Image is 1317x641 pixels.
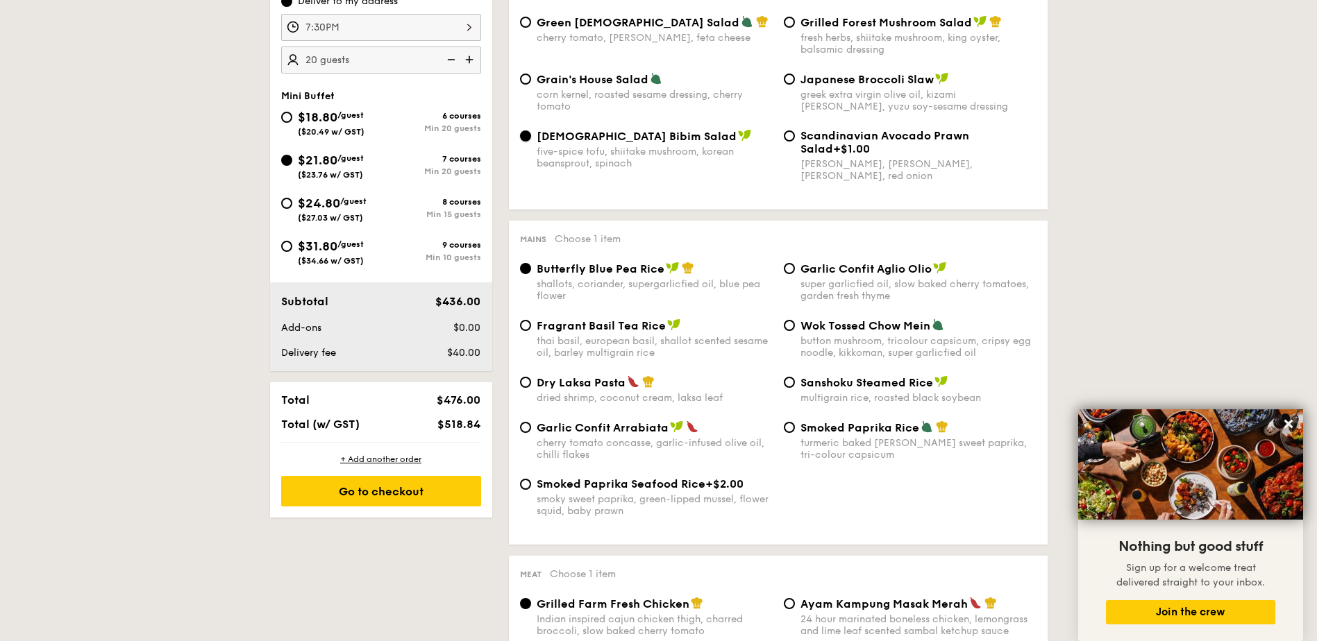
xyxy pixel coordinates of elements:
[738,129,752,142] img: icon-vegan.f8ff3823.svg
[520,320,531,331] input: Fragrant Basil Tea Ricethai basil, european basil, shallot scented sesame oil, barley multigrain ...
[281,418,360,431] span: Total (w/ GST)
[537,16,739,29] span: Green [DEMOGRAPHIC_DATA] Salad
[298,239,337,254] span: $31.80
[550,568,616,580] span: Choose 1 item
[298,110,337,125] span: $18.80
[298,127,364,137] span: ($20.49 w/ GST)
[435,295,480,308] span: $436.00
[298,170,363,180] span: ($23.76 w/ GST)
[537,421,669,434] span: Garlic Confit Arrabiata
[281,90,335,102] span: Mini Buffet
[537,89,773,112] div: corn kernel, roasted sesame dressing, cherry tomato
[281,322,321,334] span: Add-ons
[784,377,795,388] input: Sanshoku Steamed Ricemultigrain rice, roasted black soybean
[800,89,1037,112] div: greek extra virgin olive oil, kizami [PERSON_NAME], yuzu soy-sesame dressing
[460,46,481,73] img: icon-add.58712e84.svg
[705,477,744,490] span: +$2.00
[437,393,480,407] span: $476.00
[537,437,773,461] div: cherry tomato concasse, garlic-infused olive oil, chilli flakes
[537,146,773,169] div: five-spice tofu, shiitake mushroom, korean beansprout, spinach
[537,130,737,143] span: [DEMOGRAPHIC_DATA] Bibim Salad
[381,123,481,133] div: Min 20 guests
[537,335,773,359] div: thai basil, european basil, shallot scented sesame oil, barley multigrain rice
[667,318,681,331] img: icon-vegan.f8ff3823.svg
[298,256,364,266] span: ($34.66 w/ GST)
[281,454,481,465] div: + Add another order
[520,479,531,490] input: Smoked Paprika Seafood Rice+$2.00smoky sweet paprika, green-lipped mussel, flower squid, baby prawn
[932,318,944,331] img: icon-vegetarian.fe4039eb.svg
[933,262,947,274] img: icon-vegan.f8ff3823.svg
[627,375,639,388] img: icon-spicy.37a8142b.svg
[281,393,310,407] span: Total
[281,476,481,506] div: Go to checkout
[686,420,698,433] img: icon-spicy.37a8142b.svg
[520,74,531,85] input: Grain's House Saladcorn kernel, roasted sesame dressing, cherry tomato
[381,240,481,250] div: 9 courses
[934,375,948,388] img: icon-vegan.f8ff3823.svg
[447,347,480,359] span: $40.00
[800,32,1037,55] div: fresh herbs, shiitake mushroom, king oyster, balsamic dressing
[337,239,364,249] span: /guest
[833,142,870,155] span: +$1.00
[520,422,531,433] input: Garlic Confit Arrabiatacherry tomato concasse, garlic-infused olive oil, chilli flakes
[784,17,795,28] input: Grilled Forest Mushroom Saladfresh herbs, shiitake mushroom, king oyster, balsamic dressing
[340,196,367,206] span: /guest
[537,32,773,44] div: cherry tomato, [PERSON_NAME], feta cheese
[800,129,969,155] span: Scandinavian Avocado Prawn Salad
[537,278,773,302] div: shallots, coriander, supergarlicfied oil, blue pea flower
[984,597,997,609] img: icon-chef-hat.a58ddaea.svg
[537,392,773,404] div: dried shrimp, coconut cream, laksa leaf
[800,437,1037,461] div: turmeric baked [PERSON_NAME] sweet paprika, tri-colour capsicum
[756,15,769,28] img: icon-chef-hat.a58ddaea.svg
[1106,600,1275,624] button: Join the crew
[520,570,542,579] span: Meat
[800,613,1037,637] div: 24 hour marinated boneless chicken, lemongrass and lime leaf scented sambal ketchup sauce
[281,46,481,74] input: Number of guests
[381,111,481,121] div: 6 courses
[784,422,795,433] input: Smoked Paprika Riceturmeric baked [PERSON_NAME] sweet paprika, tri-colour capsicum
[537,73,648,86] span: Grain's House Salad
[642,375,655,388] img: icon-chef-hat.a58ddaea.svg
[520,130,531,142] input: [DEMOGRAPHIC_DATA] Bibim Saladfive-spice tofu, shiitake mushroom, korean beansprout, spinach
[800,158,1037,182] div: [PERSON_NAME], [PERSON_NAME], [PERSON_NAME], red onion
[537,376,626,389] span: Dry Laksa Pasta
[337,153,364,163] span: /guest
[670,420,684,433] img: icon-vegan.f8ff3823.svg
[784,74,795,85] input: Japanese Broccoli Slawgreek extra virgin olive oil, kizami [PERSON_NAME], yuzu soy-sesame dressing
[537,262,664,275] span: Butterfly Blue Pea Rice
[1116,562,1265,588] span: Sign up for a welcome treat delivered straight to your inbox.
[439,46,460,73] img: icon-reduce.1d2dbef1.svg
[973,15,987,28] img: icon-vegan.f8ff3823.svg
[520,263,531,274] input: Butterfly Blue Pea Riceshallots, coriander, supergarlicfied oil, blue pea flower
[281,198,292,209] input: $24.80/guest($27.03 w/ GST)8 coursesMin 15 guests
[520,598,531,609] input: Grilled Farm Fresh ChickenIndian inspired cajun chicken thigh, charred broccoli, slow baked cherr...
[281,155,292,166] input: $21.80/guest($23.76 w/ GST)7 coursesMin 20 guests
[800,73,934,86] span: Japanese Broccoli Slaw
[381,166,481,176] div: Min 20 guests
[935,72,949,85] img: icon-vegan.f8ff3823.svg
[337,110,364,120] span: /guest
[555,233,621,245] span: Choose 1 item
[520,234,546,244] span: Mains
[537,493,773,517] div: smoky sweet paprika, green-lipped mussel, flower squid, baby prawn
[1277,413,1300,435] button: Close
[784,130,795,142] input: Scandinavian Avocado Prawn Salad+$1.00[PERSON_NAME], [PERSON_NAME], [PERSON_NAME], red onion
[691,597,703,609] img: icon-chef-hat.a58ddaea.svg
[537,613,773,637] div: Indian inspired cajun chicken thigh, charred broccoli, slow baked cherry tomato
[800,392,1037,404] div: multigrain rice, roasted black soybean
[921,420,933,433] img: icon-vegetarian.fe4039eb.svg
[741,15,753,28] img: icon-vegetarian.fe4039eb.svg
[650,72,662,85] img: icon-vegetarian.fe4039eb.svg
[298,213,363,223] span: ($27.03 w/ GST)
[784,320,795,331] input: Wok Tossed Chow Meinbutton mushroom, tricolour capsicum, cripsy egg noodle, kikkoman, super garli...
[298,196,340,211] span: $24.80
[800,376,933,389] span: Sanshoku Steamed Rice
[784,598,795,609] input: Ayam Kampung Masak Merah24 hour marinated boneless chicken, lemongrass and lime leaf scented samb...
[666,262,680,274] img: icon-vegan.f8ff3823.svg
[936,420,948,433] img: icon-chef-hat.a58ddaea.svg
[381,197,481,207] div: 8 courses
[537,597,689,610] span: Grilled Farm Fresh Chicken
[1078,409,1303,520] img: DSC07876-Edit02-Large.jpeg
[298,153,337,168] span: $21.80
[381,253,481,262] div: Min 10 guests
